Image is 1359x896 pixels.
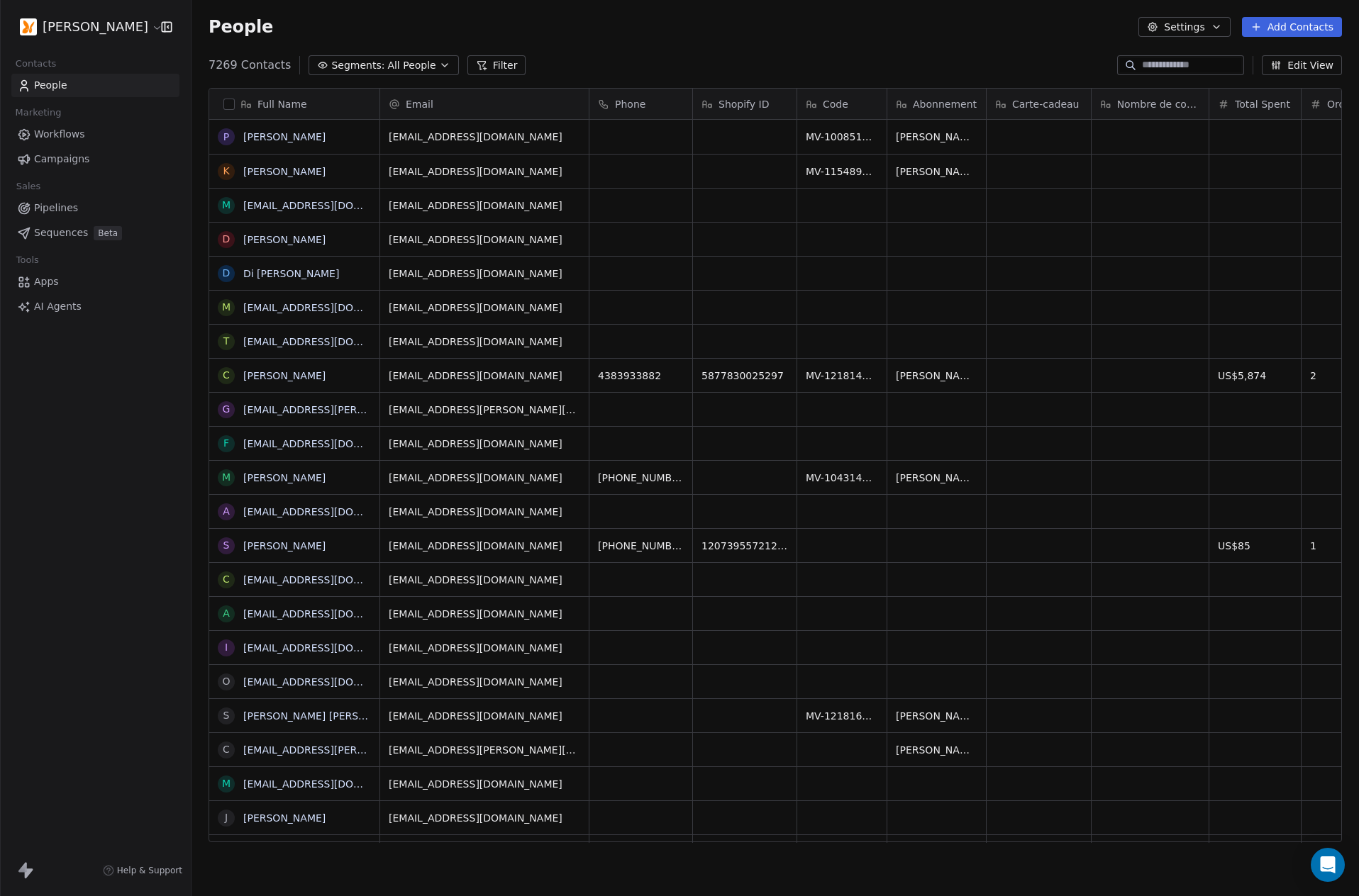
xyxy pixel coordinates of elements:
span: [PERSON_NAME] [896,369,977,383]
span: Apps [34,274,59,289]
button: Filter [467,55,526,75]
div: S [223,538,230,553]
span: Tools [10,250,45,271]
div: a [223,606,230,621]
span: [EMAIL_ADDRESS][PERSON_NAME][DOMAIN_NAME] [389,403,580,417]
button: Settings [1138,17,1230,37]
div: J [225,810,228,825]
span: [EMAIL_ADDRESS][DOMAIN_NAME] [389,335,580,349]
span: Code [823,97,848,111]
div: Total Spent [1209,89,1301,119]
div: t [223,334,230,349]
span: Help & Support [117,865,182,876]
span: [EMAIL_ADDRESS][DOMAIN_NAME] [389,164,580,179]
span: [EMAIL_ADDRESS][PERSON_NAME][DOMAIN_NAME] [389,743,580,757]
span: Email [406,97,433,111]
span: Carte-cadeau [1012,97,1080,111]
span: Sales [10,176,47,197]
a: [PERSON_NAME] [243,472,326,483]
div: a [223,504,230,519]
a: Pipelines [11,196,179,220]
div: c [223,572,230,587]
div: P [223,130,229,145]
span: [EMAIL_ADDRESS][DOMAIN_NAME] [389,641,580,655]
span: [PERSON_NAME] [43,18,148,36]
span: [EMAIL_ADDRESS][DOMAIN_NAME] [389,675,580,689]
div: Nombre de cours [1092,89,1209,119]
span: All People [387,58,436,73]
a: [PERSON_NAME] [243,540,326,551]
div: S [223,708,230,723]
span: [EMAIL_ADDRESS][DOMAIN_NAME] [389,233,580,247]
div: Code [797,89,887,119]
span: [PERSON_NAME] [896,164,977,179]
span: Shopify ID [719,97,769,111]
div: Carte-cadeau [987,89,1091,119]
button: Add Contacts [1242,17,1342,37]
div: m [222,198,231,213]
a: [EMAIL_ADDRESS][DOMAIN_NAME] [243,336,417,347]
span: [PERSON_NAME] [896,743,977,757]
span: [EMAIL_ADDRESS][DOMAIN_NAME] [389,505,580,519]
span: 5877830025297 [701,369,788,383]
span: [EMAIL_ADDRESS][DOMAIN_NAME] [389,811,580,825]
a: [EMAIL_ADDRESS][DOMAIN_NAME] [243,302,417,313]
div: d [223,232,231,247]
span: Nombre de cours [1117,97,1200,111]
span: [EMAIL_ADDRESS][DOMAIN_NAME] [389,709,580,723]
a: [PERSON_NAME] [PERSON_NAME] [243,710,411,722]
a: Help & Support [103,865,182,876]
div: Email [380,89,589,119]
a: People [11,74,179,97]
div: Phone [589,89,692,119]
a: [EMAIL_ADDRESS][DOMAIN_NAME] [243,778,417,790]
div: m [222,300,231,315]
a: SequencesBeta [11,221,179,245]
span: [EMAIL_ADDRESS][DOMAIN_NAME] [389,607,580,621]
span: Sequences [34,225,88,240]
span: [EMAIL_ADDRESS][DOMAIN_NAME] [389,369,580,383]
span: [EMAIL_ADDRESS][DOMAIN_NAME] [389,198,580,213]
span: AI Agents [34,299,82,314]
a: [EMAIL_ADDRESS][DOMAIN_NAME] [243,200,417,211]
a: [PERSON_NAME] [243,166,326,177]
span: Full Name [257,97,307,111]
span: People [34,78,67,93]
button: [PERSON_NAME] [17,15,151,39]
a: [EMAIL_ADDRESS][DOMAIN_NAME] [243,574,417,586]
span: MV-100851011 [806,130,878,144]
div: o [222,674,230,689]
span: [EMAIL_ADDRESS][DOMAIN_NAME] [389,437,580,451]
span: Segments: [331,58,384,73]
div: D [223,266,231,281]
span: Pipelines [34,201,78,215]
div: C [223,368,230,383]
a: [EMAIL_ADDRESS][DOMAIN_NAME] [243,506,417,517]
a: [EMAIL_ADDRESS][DOMAIN_NAME] [243,608,417,620]
span: Workflows [34,127,85,142]
a: Workflows [11,123,179,146]
div: Open Intercom Messenger [1311,848,1345,882]
a: [PERSON_NAME] [243,812,326,824]
a: [EMAIL_ADDRESS][DOMAIN_NAME] [243,438,417,449]
span: [PHONE_NUMBER] [598,539,684,553]
div: i [225,640,228,655]
a: [PERSON_NAME] [243,370,326,381]
span: [PERSON_NAME] [896,709,977,723]
a: [EMAIL_ADDRESS][PERSON_NAME][DOMAIN_NAME] [243,404,499,415]
button: Edit View [1262,55,1342,75]
div: Abonnement [887,89,986,119]
span: US$5,874 [1218,369,1292,383]
span: Phone [615,97,645,111]
span: 7269 Contacts [209,57,291,74]
span: MV-121816711 [806,709,878,723]
a: Apps [11,270,179,293]
span: [EMAIL_ADDRESS][DOMAIN_NAME] [389,539,580,553]
span: Campaigns [34,152,89,167]
span: Abonnement [913,97,977,111]
div: K [223,164,229,179]
span: MV-104314176 [806,471,878,485]
span: Total Spent [1235,97,1290,111]
a: [PERSON_NAME] [243,234,326,245]
span: Contacts [9,53,62,74]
